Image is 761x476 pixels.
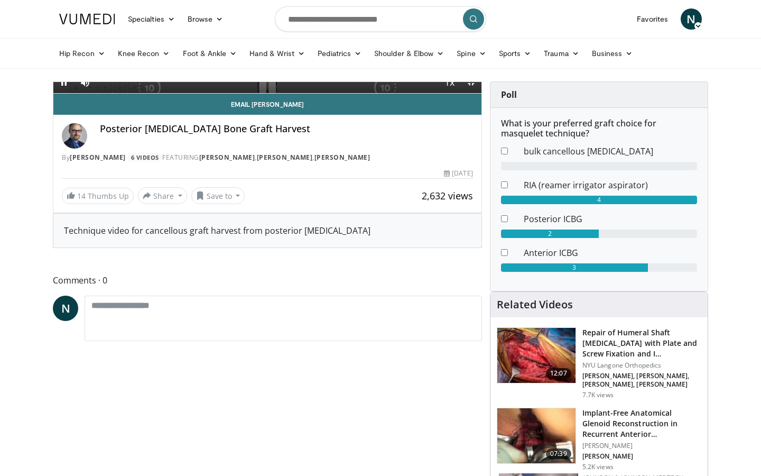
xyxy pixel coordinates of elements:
span: Comments 0 [53,273,482,287]
dd: bulk cancellous [MEDICAL_DATA] [516,145,705,158]
a: Hand & Wrist [243,43,311,64]
button: Share [138,187,187,204]
p: [PERSON_NAME], [PERSON_NAME], [PERSON_NAME], [PERSON_NAME] [582,372,701,389]
div: Technique video for cancellous graft harvest from posterior [MEDICAL_DATA] [64,224,471,237]
strong: Poll [501,89,517,100]
p: NYU Langone Orthopedics [582,361,701,370]
a: [PERSON_NAME] [199,153,255,162]
a: 14 Thumbs Up [62,188,134,204]
a: Pediatrics [311,43,368,64]
p: 7.7K views [582,391,614,399]
div: 4 [501,196,697,204]
a: 07:39 Implant-Free Anatomical Glenoid Reconstruction in Recurrent Anterior… [PERSON_NAME] [PERSON... [497,408,701,471]
a: Shoulder & Elbow [368,43,450,64]
a: N [681,8,702,30]
a: [PERSON_NAME] [314,153,370,162]
a: Email [PERSON_NAME] [53,94,481,115]
h4: Posterior [MEDICAL_DATA] Bone Graft Harvest [100,123,473,135]
p: [PERSON_NAME] [582,442,701,450]
a: Knee Recon [112,43,177,64]
h6: What is your preferred graft choice for masquelet technique? [501,118,697,139]
h4: Related Videos [497,298,573,311]
img: VuMedi Logo [59,14,115,24]
div: 2 [501,230,599,238]
span: 14 [77,191,86,201]
a: 12:07 Repair of Humeral Shaft [MEDICAL_DATA] with Plate and Screw Fixation and I… NYU Langone Ort... [497,327,701,399]
img: fylOjp5pkC-GA4Zn4xMDoxOmdtO40mAx.150x105_q85_crop-smart_upscale.jpg [497,408,576,463]
a: Trauma [537,43,586,64]
span: 07:39 [546,448,571,459]
button: Mute [75,72,96,93]
div: By FEATURING , , [62,153,473,162]
a: Browse [181,8,230,30]
video-js: Video Player [53,82,481,94]
a: [PERSON_NAME] [257,153,313,162]
img: Avatar [62,123,87,149]
dd: Anterior ICBG [516,246,705,259]
h3: Implant-Free Anatomical Glenoid Reconstruction in Recurrent Anterior… [582,408,701,440]
span: 2,632 views [422,189,473,202]
a: Business [586,43,639,64]
a: Foot & Ankle [177,43,244,64]
p: 5.2K views [582,463,614,471]
a: Favorites [630,8,674,30]
span: 12:07 [546,368,571,379]
h3: Repair of Humeral Shaft [MEDICAL_DATA] with Plate and Screw Fixation and I… [582,327,701,359]
div: 3 [501,263,648,272]
dd: RIA (reamer irrigator aspirator) [516,179,705,191]
a: Specialties [122,8,181,30]
a: N [53,296,78,321]
div: [DATE] [444,169,472,178]
button: Exit Fullscreen [460,72,481,93]
button: Pause [53,72,75,93]
dd: Posterior ICBG [516,213,705,225]
a: Sports [493,43,538,64]
p: [PERSON_NAME] [582,452,701,461]
input: Search topics, interventions [275,6,486,32]
button: Save to [191,187,245,204]
a: Hip Recon [53,43,112,64]
a: Spine [450,43,492,64]
a: [PERSON_NAME] [70,153,126,162]
button: Playback Rate [439,72,460,93]
a: 6 Videos [127,153,162,162]
img: 927a6b88-7ad3-4aa5-b37c-28417b72f84a.jpeg.150x105_q85_crop-smart_upscale.jpg [497,328,576,383]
